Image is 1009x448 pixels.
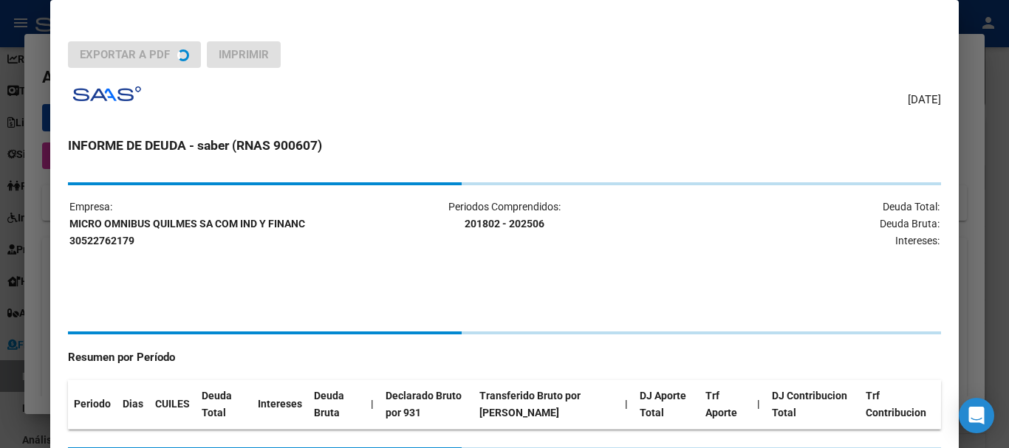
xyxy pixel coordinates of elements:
th: Trf Aporte [700,380,751,429]
button: Imprimir [207,41,281,68]
span: Exportar a PDF [80,48,170,61]
th: Declarado Bruto por 931 [380,380,473,429]
th: Intereses [252,380,308,429]
th: | [751,380,766,429]
p: Periodos Comprendidos: [360,199,649,232]
h4: Resumen por Período [68,349,940,366]
th: | [619,380,634,429]
th: | [365,380,380,429]
span: Imprimir [219,48,269,61]
th: DJ Aporte Total [634,380,699,429]
th: Periodo [68,380,117,429]
div: Open Intercom Messenger [959,398,994,433]
th: Deuda Bruta [308,380,365,429]
th: CUILES [149,380,196,429]
th: Trf Contribucion [860,380,941,429]
span: [DATE] [908,92,941,108]
th: Deuda Total [196,380,252,429]
th: Dias [117,380,149,429]
p: Empresa: [69,199,358,249]
h3: INFORME DE DEUDA - saber (RNAS 900607) [68,136,940,155]
th: DJ Contribucion Total [766,380,860,429]
th: Transferido Bruto por [PERSON_NAME] [473,380,619,429]
button: Exportar a PDF [68,41,201,68]
strong: MICRO OMNIBUS QUILMES SA COM IND Y FINANC 30522762179 [69,218,305,247]
p: Deuda Total: Deuda Bruta: Intereses: [651,199,940,249]
strong: 201802 - 202506 [465,218,544,230]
